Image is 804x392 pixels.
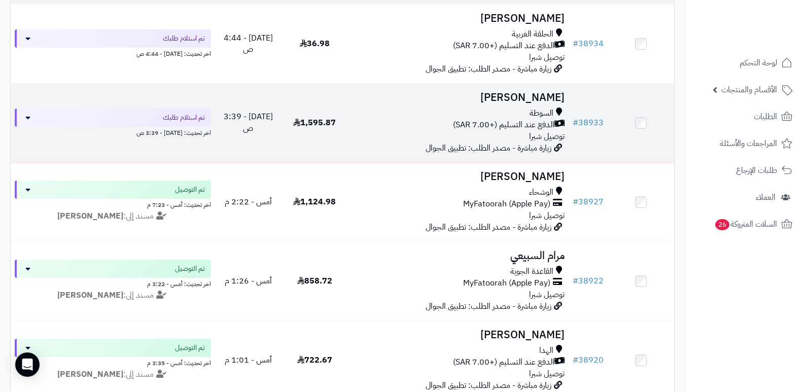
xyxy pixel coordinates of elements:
[352,250,565,262] h3: مرام السبيعي
[720,136,777,151] span: المراجعات والأسئلة
[57,289,123,301] strong: [PERSON_NAME]
[529,187,553,198] span: الوشحاء
[691,104,798,129] a: الطلبات
[426,379,551,391] span: زيارة مباشرة - مصدر الطلب: تطبيق الجوال
[512,28,553,40] span: الحلقة الغربية
[453,119,554,131] span: الدفع عند التسليم (+7.00 SAR)
[352,171,565,183] h3: [PERSON_NAME]
[573,354,604,366] a: #38920
[57,210,123,222] strong: [PERSON_NAME]
[7,290,219,301] div: مسند إلى:
[691,158,798,183] a: طلبات الإرجاع
[224,32,273,56] span: [DATE] - 4:44 ص
[573,117,604,129] a: #38933
[691,131,798,156] a: المراجعات والأسئلة
[175,185,205,195] span: تم التوصيل
[529,130,565,142] span: توصيل شبرا
[573,196,578,208] span: #
[721,83,777,97] span: الأقسام والمنتجات
[573,275,604,287] a: #38922
[453,357,554,368] span: الدفع عند التسليم (+7.00 SAR)
[691,185,798,209] a: العملاء
[754,110,777,124] span: الطلبات
[163,33,205,44] span: تم استلام طلبك
[736,163,777,177] span: طلبات الإرجاع
[352,92,565,103] h3: [PERSON_NAME]
[7,369,219,380] div: مسند إلى:
[529,368,565,380] span: توصيل شبرا
[297,275,332,287] span: 858.72
[15,127,211,137] div: اخر تحديث: [DATE] - 3:39 ص
[7,210,219,222] div: مسند إلى:
[15,352,40,377] div: Open Intercom Messenger
[453,40,554,52] span: الدفع عند التسليم (+7.00 SAR)
[756,190,776,204] span: العملاء
[15,357,211,368] div: اخر تحديث: أمس - 3:35 م
[510,266,553,277] span: القاعدة الجوية
[224,111,273,134] span: [DATE] - 3:39 ص
[463,277,550,289] span: MyFatoorah (Apple Pay)
[57,368,123,380] strong: [PERSON_NAME]
[529,289,565,301] span: توصيل شبرا
[691,51,798,75] a: لوحة التحكم
[175,264,205,274] span: تم التوصيل
[529,51,565,63] span: توصيل شبرا
[225,196,272,208] span: أمس - 2:22 م
[573,354,578,366] span: #
[714,217,777,231] span: السلات المتروكة
[573,38,578,50] span: #
[463,198,550,210] span: MyFatoorah (Apple Pay)
[15,48,211,58] div: اخر تحديث: [DATE] - 4:44 ص
[15,199,211,209] div: اخر تحديث: أمس - 7:23 م
[715,219,729,230] span: 26
[293,117,336,129] span: 1,595.87
[740,56,777,70] span: لوحة التحكم
[300,38,330,50] span: 36.98
[539,345,553,357] span: الهدا
[573,117,578,129] span: #
[529,209,565,222] span: توصيل شبرا
[573,196,604,208] a: #38927
[426,221,551,233] span: زيارة مباشرة - مصدر الطلب: تطبيق الجوال
[426,63,551,75] span: زيارة مباشرة - مصدر الطلب: تطبيق الجوال
[297,354,332,366] span: 722.67
[352,329,565,341] h3: [PERSON_NAME]
[573,38,604,50] a: #38934
[163,113,205,123] span: تم استلام طلبك
[293,196,336,208] span: 1,124.98
[225,354,272,366] span: أمس - 1:01 م
[15,278,211,289] div: اخر تحديث: أمس - 3:22 م
[352,13,565,24] h3: [PERSON_NAME]
[530,108,553,119] span: السوطة
[175,343,205,353] span: تم التوصيل
[426,300,551,312] span: زيارة مباشرة - مصدر الطلب: تطبيق الجوال
[573,275,578,287] span: #
[426,142,551,154] span: زيارة مباشرة - مصدر الطلب: تطبيق الجوال
[225,275,272,287] span: أمس - 1:26 م
[691,212,798,236] a: السلات المتروكة26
